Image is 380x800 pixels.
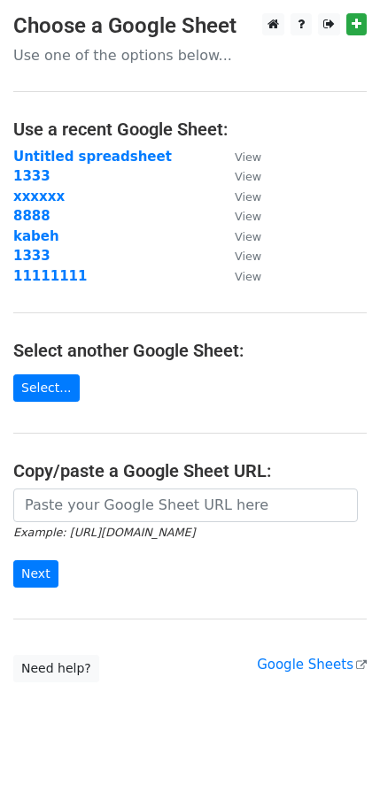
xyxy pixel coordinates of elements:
[13,119,367,140] h4: Use a recent Google Sheet:
[13,248,50,264] a: 1333
[235,270,261,283] small: View
[13,268,88,284] a: 11111111
[217,188,261,204] a: View
[235,250,261,263] small: View
[217,228,261,244] a: View
[13,168,50,184] a: 1333
[13,488,358,522] input: Paste your Google Sheet URL here
[13,655,99,682] a: Need help?
[217,168,261,184] a: View
[13,46,367,65] p: Use one of the options below...
[235,230,261,243] small: View
[13,460,367,481] h4: Copy/paste a Google Sheet URL:
[13,13,367,39] h3: Choose a Google Sheet
[217,268,261,284] a: View
[13,149,172,165] a: Untitled spreadsheet
[257,657,367,673] a: Google Sheets
[13,188,65,204] a: xxxxxx
[13,560,58,588] input: Next
[217,208,261,224] a: View
[235,210,261,223] small: View
[235,150,261,164] small: View
[217,248,261,264] a: View
[235,170,261,183] small: View
[13,374,80,402] a: Select...
[13,228,59,244] a: kabeh
[235,190,261,204] small: View
[217,149,261,165] a: View
[13,340,367,361] h4: Select another Google Sheet:
[13,208,50,224] a: 8888
[13,526,195,539] small: Example: [URL][DOMAIN_NAME]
